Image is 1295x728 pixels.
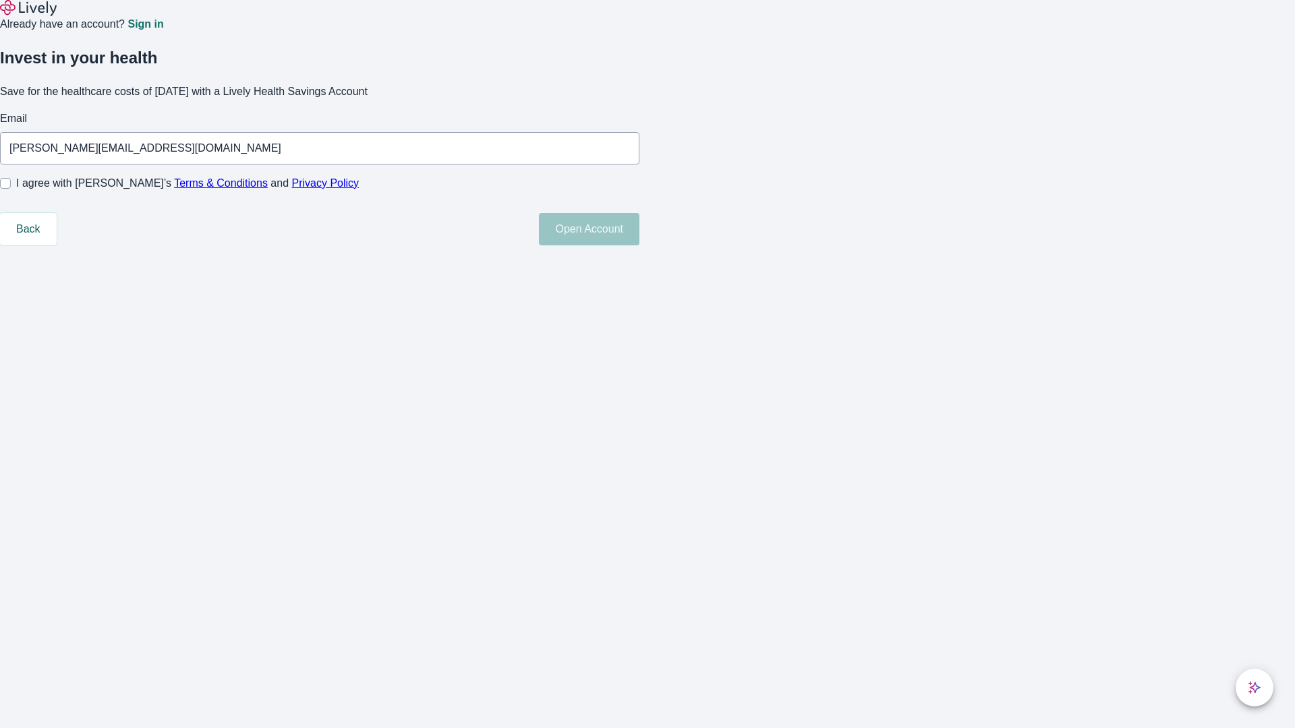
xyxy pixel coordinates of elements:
[127,19,163,30] a: Sign in
[174,177,268,189] a: Terms & Conditions
[1236,669,1273,706] button: chat
[16,175,359,191] span: I agree with [PERSON_NAME]’s and
[292,177,359,189] a: Privacy Policy
[1248,681,1261,694] svg: Lively AI Assistant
